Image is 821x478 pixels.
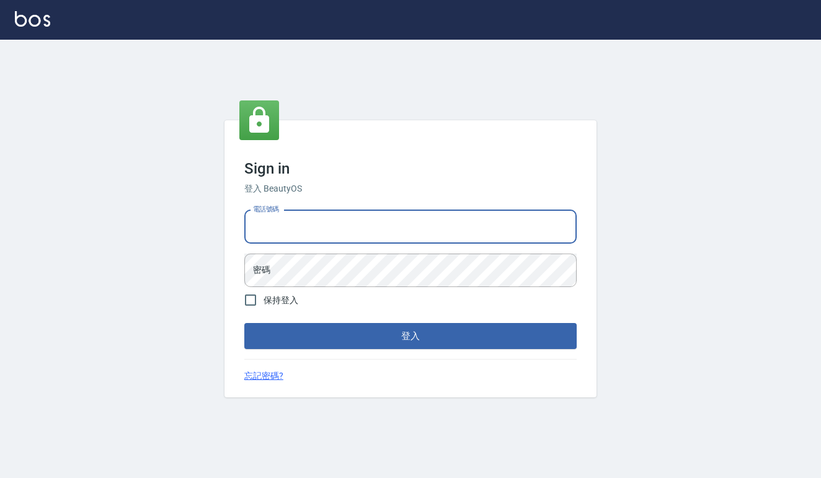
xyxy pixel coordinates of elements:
h6: 登入 BeautyOS [244,182,577,195]
button: 登入 [244,323,577,349]
img: Logo [15,11,50,27]
span: 保持登入 [264,294,298,307]
label: 電話號碼 [253,205,279,214]
h3: Sign in [244,160,577,177]
a: 忘記密碼? [244,370,283,383]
